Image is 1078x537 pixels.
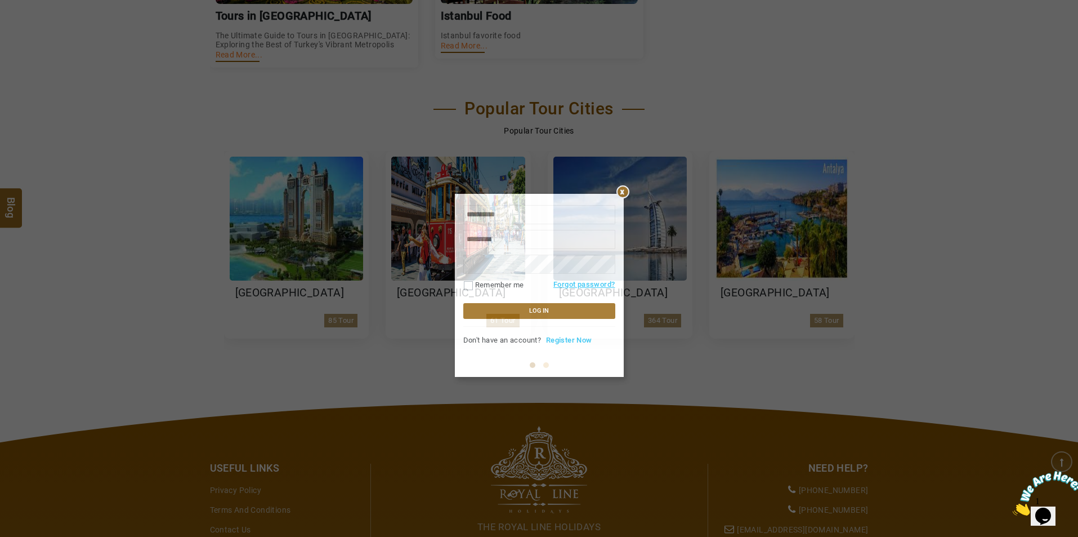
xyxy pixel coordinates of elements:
iframe: chat widget [1008,467,1078,520]
u: Forgot password? [553,280,615,289]
b: Register Now [546,336,592,344]
a: Register Now [541,336,592,344]
a: Forgot password? [553,279,615,290]
span: Remember me [464,279,524,291]
img: Chat attention grabber [5,5,74,49]
a: LOG IN [463,303,615,319]
span: 1 [5,5,9,14]
div: Don't have an account? [463,335,615,347]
